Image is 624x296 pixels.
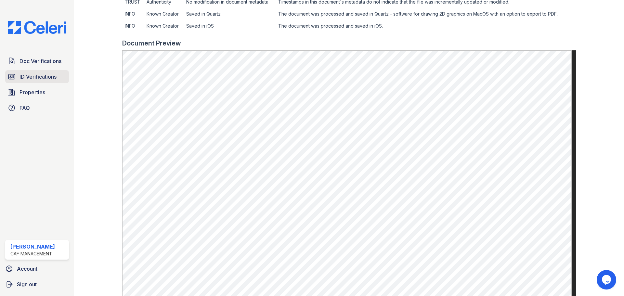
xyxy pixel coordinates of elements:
[5,70,69,83] a: ID Verifications
[122,39,181,48] div: Document Preview
[17,280,37,288] span: Sign out
[276,20,576,32] td: The document was processed and saved in iOS.
[3,278,71,291] a: Sign out
[10,251,55,257] div: CAF Management
[144,8,183,20] td: Known Creator
[17,265,37,273] span: Account
[597,270,617,290] iframe: chat widget
[184,20,276,32] td: Saved in iOS
[3,262,71,275] a: Account
[19,57,61,65] span: Doc Verifications
[144,20,183,32] td: Known Creator
[122,8,144,20] td: INFO
[5,86,69,99] a: Properties
[3,21,71,34] img: CE_Logo_Blue-a8612792a0a2168367f1c8372b55b34899dd931a85d93a1a3d3e32e68fde9ad4.png
[184,8,276,20] td: Saved in Quartz
[5,101,69,114] a: FAQ
[19,73,57,81] span: ID Verifications
[10,243,55,251] div: [PERSON_NAME]
[276,8,576,20] td: The document was processed and saved in Quartz - software for drawing 2D graphics on MacOS with a...
[19,88,45,96] span: Properties
[122,20,144,32] td: INFO
[19,104,30,112] span: FAQ
[5,55,69,68] a: Doc Verifications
